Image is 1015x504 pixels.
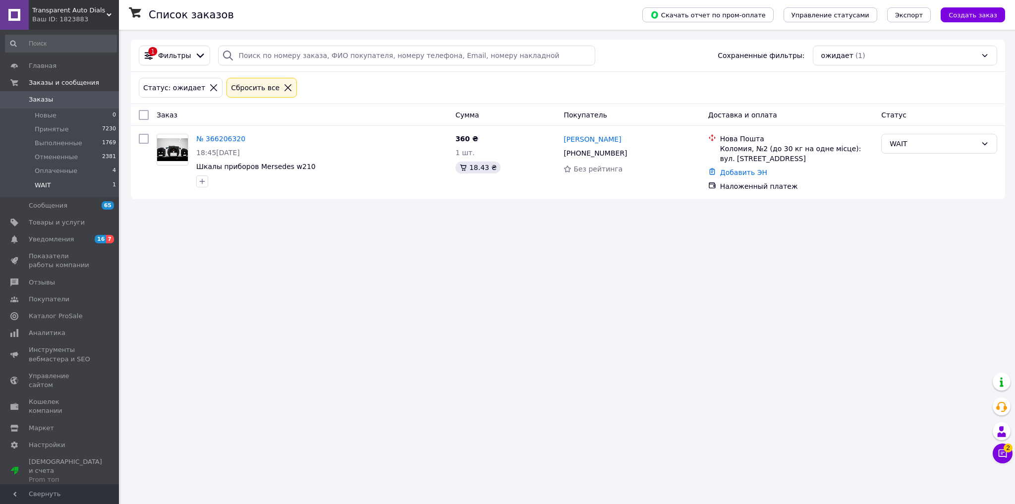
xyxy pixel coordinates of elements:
[29,252,92,270] span: Показатели работы компании
[791,11,869,19] span: Управление статусами
[196,135,245,143] a: № 366206320
[720,144,874,164] div: Коломия, №2 (до 30 кг на одне місце): вул. [STREET_ADDRESS]
[720,168,767,176] a: Добавить ЭН
[890,138,977,149] div: WAIT
[720,181,874,191] div: Наложенный платеж
[113,111,116,120] span: 0
[29,95,53,104] span: Заказы
[29,235,74,244] span: Уведомления
[993,444,1013,463] button: Чат с покупателем2
[949,11,997,19] span: Создать заказ
[29,345,92,363] span: Инструменты вебмастера и SEO
[29,329,65,337] span: Аналитика
[784,7,877,22] button: Управление статусами
[5,35,117,53] input: Поиск
[29,397,92,415] span: Кошелек компании
[941,7,1005,22] button: Создать заказ
[650,10,766,19] span: Скачать отчет по пром-оплате
[821,51,853,60] span: ожидает
[102,153,116,162] span: 2381
[102,125,116,134] span: 7230
[35,153,78,162] span: Отмененные
[564,134,621,144] a: [PERSON_NAME]
[718,51,804,60] span: Сохраненные фильтры:
[895,11,923,19] span: Экспорт
[931,10,1005,18] a: Создать заказ
[32,6,107,15] span: Transparent Auto Dials
[1004,444,1013,452] span: 2
[29,475,102,484] div: Prom топ
[455,149,475,157] span: 1 шт.
[35,167,77,175] span: Оплаченные
[157,138,188,162] img: Фото товару
[106,235,114,243] span: 7
[35,111,56,120] span: Новые
[29,312,82,321] span: Каталог ProSale
[642,7,774,22] button: Скачать отчет по пром-оплате
[196,163,316,170] a: Шкалы приборов Mersedes w210
[32,15,119,24] div: Ваш ID: 1823883
[573,165,622,173] span: Без рейтинга
[881,111,906,119] span: Статус
[35,181,51,190] span: WAIT
[29,295,69,304] span: Покупатели
[113,181,116,190] span: 1
[102,201,114,210] span: 65
[720,134,874,144] div: Нова Пошта
[218,46,595,65] input: Поиск по номеру заказа, ФИО покупателя, номеру телефона, Email, номеру накладной
[564,111,607,119] span: Покупатель
[29,201,67,210] span: Сообщения
[455,135,478,143] span: 360 ₴
[35,125,69,134] span: Принятые
[708,111,777,119] span: Доставка и оплата
[196,149,240,157] span: 18:45[DATE]
[29,78,99,87] span: Заказы и сообщения
[102,139,116,148] span: 1769
[113,167,116,175] span: 4
[887,7,931,22] button: Экспорт
[29,278,55,287] span: Отзывы
[564,149,627,157] span: [PHONE_NUMBER]
[29,218,85,227] span: Товары и услуги
[29,424,54,433] span: Маркет
[157,134,188,166] a: Фото товару
[149,9,234,21] h1: Список заказов
[855,52,865,59] span: (1)
[29,61,56,70] span: Главная
[157,111,177,119] span: Заказ
[158,51,191,60] span: Фильтры
[455,162,501,173] div: 18.43 ₴
[229,82,282,93] div: Сбросить все
[95,235,106,243] span: 16
[29,457,102,485] span: [DEMOGRAPHIC_DATA] и счета
[29,441,65,449] span: Настройки
[29,372,92,390] span: Управление сайтом
[455,111,479,119] span: Сумма
[141,82,207,93] div: Статус: ожидает
[35,139,82,148] span: Выполненные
